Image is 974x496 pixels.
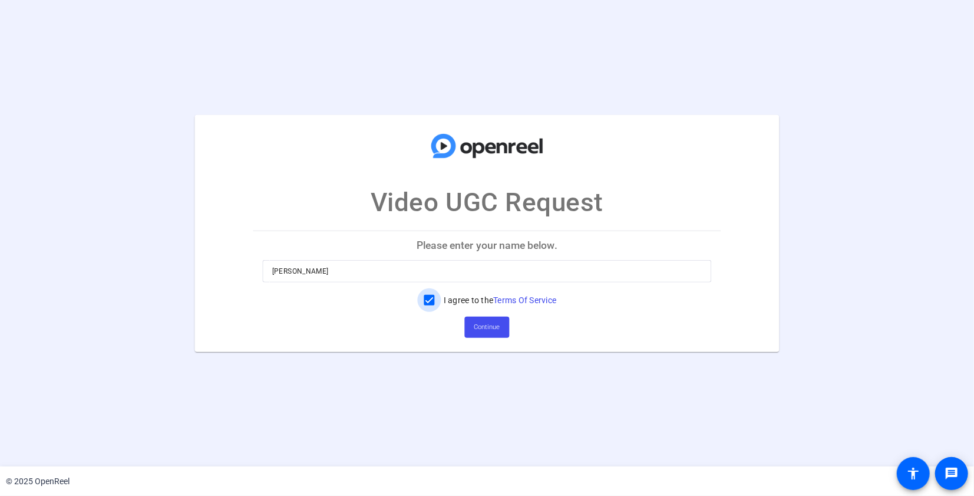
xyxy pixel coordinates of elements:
a: Terms Of Service [493,295,556,305]
div: © 2025 OpenReel [6,475,70,488]
mat-icon: accessibility [906,467,920,481]
img: company-logo [428,126,546,165]
p: Video UGC Request [371,183,603,222]
label: I agree to the [441,294,557,306]
span: Continue [474,318,500,336]
mat-icon: message [945,467,959,481]
button: Continue [465,317,510,338]
input: Enter your name [272,264,702,278]
p: Please enter your name below. [253,231,721,260]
